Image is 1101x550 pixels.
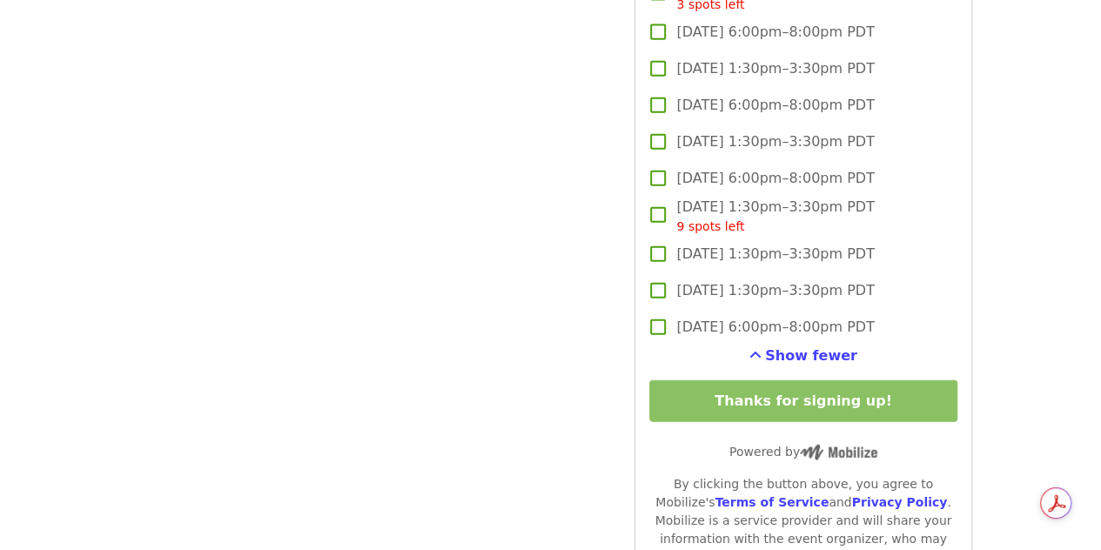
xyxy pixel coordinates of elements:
[676,317,874,338] span: [DATE] 6:00pm–8:00pm PDT
[800,445,877,460] img: Powered by Mobilize
[676,131,874,152] span: [DATE] 1:30pm–3:30pm PDT
[676,219,744,233] span: 9 spots left
[676,197,874,236] span: [DATE] 1:30pm–3:30pm PDT
[649,380,957,422] button: Thanks for signing up!
[715,495,829,509] a: Terms of Service
[749,345,857,366] button: See more timeslots
[729,445,877,459] span: Powered by
[851,495,947,509] a: Privacy Policy
[676,280,874,301] span: [DATE] 1:30pm–3:30pm PDT
[765,347,857,364] span: Show fewer
[676,168,874,189] span: [DATE] 6:00pm–8:00pm PDT
[676,58,874,79] span: [DATE] 1:30pm–3:30pm PDT
[676,22,874,43] span: [DATE] 6:00pm–8:00pm PDT
[676,95,874,116] span: [DATE] 6:00pm–8:00pm PDT
[676,244,874,265] span: [DATE] 1:30pm–3:30pm PDT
